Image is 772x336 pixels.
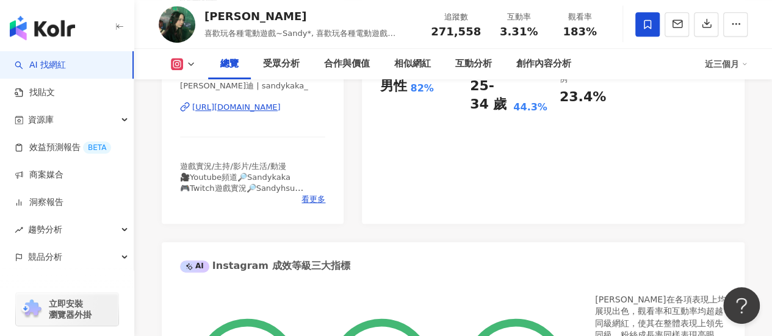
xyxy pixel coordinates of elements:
div: [URL][DOMAIN_NAME] [192,102,281,113]
div: 男性 [380,77,407,96]
span: 271,558 [431,25,481,38]
div: AI [180,260,209,273]
div: 23.4% [560,88,606,107]
div: [PERSON_NAME] [204,9,417,24]
div: 觀看率 [557,11,603,23]
img: chrome extension [20,299,43,319]
img: KOL Avatar [159,6,195,43]
a: chrome extension立即安裝 瀏覽器外掛 [16,293,118,326]
div: 追蹤數 [431,11,481,23]
span: 競品分析 [28,243,62,271]
span: rise [15,226,23,234]
a: [URL][DOMAIN_NAME] [180,102,325,113]
a: 找貼文 [15,87,55,99]
span: 看更多 [301,194,325,205]
div: 受眾分析 [263,57,300,71]
div: 創作內容分析 [516,57,571,71]
a: 效益預測報告BETA [15,141,111,154]
span: 趨勢分析 [28,216,62,243]
a: 洞察報告 [15,196,63,209]
div: 互動率 [496,11,542,23]
div: 合作與價值 [324,57,370,71]
a: 商案媒合 [15,169,63,181]
span: 3.31% [500,26,538,38]
div: 44.3% [513,101,547,114]
span: 183% [563,26,597,38]
div: 互動分析 [455,57,492,71]
span: [PERSON_NAME]迪 | sandykaka_ [180,80,325,91]
div: 總覽 [220,57,239,71]
div: 25-34 歲 [470,77,510,115]
div: 相似網紅 [394,57,431,71]
span: 立即安裝 瀏覽器外掛 [49,298,92,320]
div: Instagram 成效等級三大指標 [180,259,350,273]
a: searchAI 找網紅 [15,59,66,71]
iframe: Help Scout Beacon - Open [723,287,760,324]
div: 近三個月 [705,54,748,74]
div: 82% [410,82,433,95]
span: 資源庫 [28,106,54,134]
span: 喜歡玩各種電動遊戲~Sandy*, 喜歡玩各種電動遊戲~Sandy, Sandykaka [204,29,395,50]
img: logo [10,16,75,40]
span: 遊戲實況/主持/影片/生活/動漫 🎥Youtube頻道🔎Sandykaka 🎮Twitch遊戲實況🔎Sandyhsu 🦁KAKA 商業合作請寄信至： [EMAIL_ADDRESS][DOMAIN... [180,162,319,226]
